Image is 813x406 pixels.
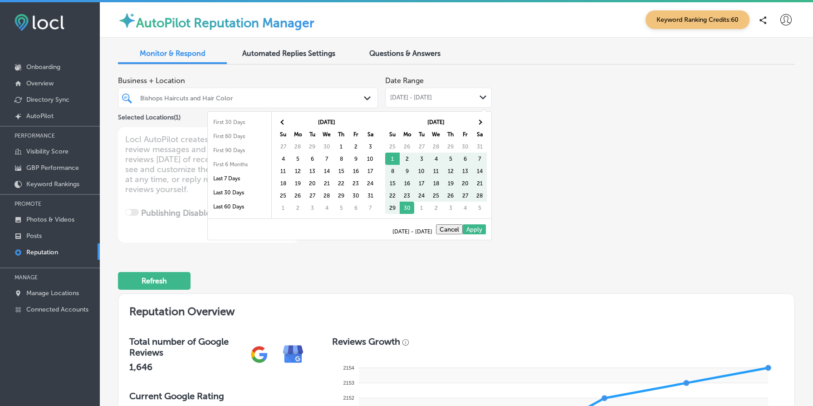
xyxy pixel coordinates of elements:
[276,177,290,189] td: 18
[348,177,363,189] td: 23
[400,153,414,165] td: 2
[343,365,354,371] tspan: 2154
[390,94,432,101] span: [DATE] - [DATE]
[208,158,271,172] li: First 6 Months
[26,112,54,120] p: AutoPilot
[348,165,363,177] td: 16
[334,153,348,165] td: 8
[458,177,472,189] td: 20
[334,189,348,202] td: 29
[458,128,472,140] th: Fr
[319,189,334,202] td: 28
[276,140,290,153] td: 27
[400,140,414,153] td: 26
[140,49,206,58] span: Monitor & Respond
[118,76,378,85] span: Business + Location
[26,306,88,313] p: Connected Accounts
[363,140,377,153] td: 3
[472,128,487,140] th: Sa
[429,153,443,165] td: 4
[136,15,314,30] label: AutoPilot Reputation Manager
[140,94,365,102] div: Bishops Haircuts and Hair Color
[369,49,441,58] span: Questions & Answers
[472,202,487,214] td: 5
[208,144,271,158] li: First 90 Days
[26,232,42,240] p: Posts
[414,128,429,140] th: Tu
[385,128,400,140] th: Su
[319,128,334,140] th: We
[385,177,400,189] td: 15
[414,202,429,214] td: 1
[208,200,271,214] li: Last 60 Days
[363,165,377,177] td: 17
[26,180,79,188] p: Keyword Rankings
[429,128,443,140] th: We
[414,165,429,177] td: 10
[319,153,334,165] td: 7
[472,165,487,177] td: 14
[305,140,319,153] td: 29
[343,395,354,401] tspan: 2152
[458,202,472,214] td: 4
[348,189,363,202] td: 30
[118,294,794,325] h2: Reputation Overview
[414,189,429,202] td: 24
[348,153,363,165] td: 9
[276,202,290,214] td: 1
[208,172,271,186] li: Last 7 Days
[276,189,290,202] td: 25
[208,186,271,200] li: Last 30 Days
[26,79,54,87] p: Overview
[472,153,487,165] td: 7
[385,76,424,85] label: Date Range
[348,202,363,214] td: 6
[242,49,335,58] span: Automated Replies Settings
[385,153,400,165] td: 1
[290,140,305,153] td: 28
[443,165,458,177] td: 12
[276,128,290,140] th: Su
[400,128,414,140] th: Mo
[343,380,354,386] tspan: 2153
[26,216,74,223] p: Photos & Videos
[443,128,458,140] th: Th
[385,189,400,202] td: 22
[363,202,377,214] td: 7
[348,140,363,153] td: 2
[429,202,443,214] td: 2
[290,116,363,128] th: [DATE]
[319,202,334,214] td: 4
[414,153,429,165] td: 3
[26,289,79,297] p: Manage Locations
[276,153,290,165] td: 4
[305,153,319,165] td: 6
[305,165,319,177] td: 13
[26,248,58,256] p: Reputation
[363,177,377,189] td: 24
[348,128,363,140] th: Fr
[385,140,400,153] td: 25
[443,189,458,202] td: 26
[458,153,472,165] td: 6
[290,128,305,140] th: Mo
[363,153,377,165] td: 10
[429,177,443,189] td: 18
[332,336,400,347] h3: Reviews Growth
[392,229,436,234] span: [DATE] - [DATE]
[443,177,458,189] td: 19
[208,214,271,228] li: Last 90 Days
[290,165,305,177] td: 12
[290,177,305,189] td: 19
[385,202,400,214] td: 29
[305,189,319,202] td: 27
[276,337,310,371] img: e7ababfa220611ac49bdb491a11684a6.png
[129,361,242,372] h2: 1,646
[443,153,458,165] td: 5
[363,189,377,202] td: 31
[290,153,305,165] td: 5
[429,165,443,177] td: 11
[26,96,69,104] p: Directory Sync
[118,272,191,290] button: Refresh
[385,165,400,177] td: 8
